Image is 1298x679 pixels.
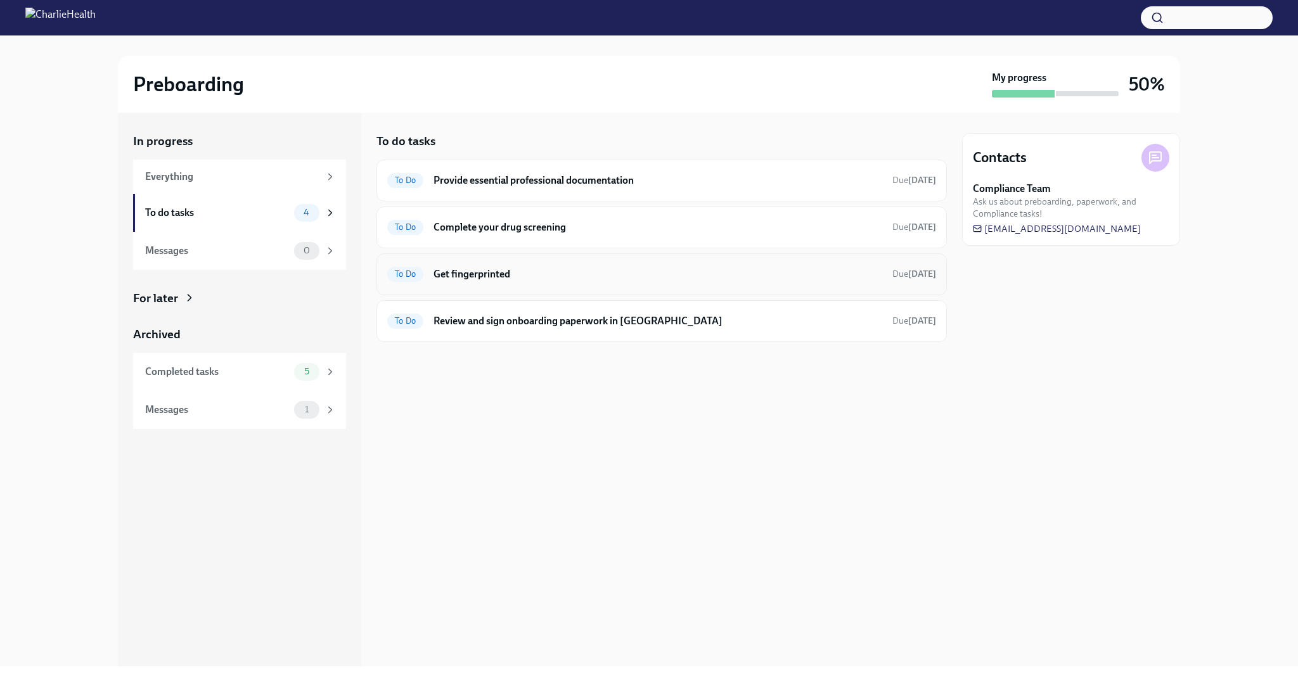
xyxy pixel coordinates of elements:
h6: Provide essential professional documentation [434,174,882,187]
span: September 3rd, 2025 06:00 [892,174,936,186]
h3: 50% [1129,73,1165,96]
span: Ask us about preboarding, paperwork, and Compliance tasks! [973,196,1169,220]
strong: [DATE] [908,269,936,279]
span: September 7th, 2025 06:00 [892,315,936,327]
div: Messages [145,244,289,258]
span: To Do [387,175,423,185]
strong: [DATE] [908,175,936,186]
div: Everything [145,170,319,184]
a: Messages1 [133,391,346,429]
div: Completed tasks [145,365,289,379]
strong: [DATE] [908,315,936,326]
h6: Complete your drug screening [434,220,882,234]
span: September 4th, 2025 06:00 [892,221,936,233]
a: To do tasks4 [133,194,346,232]
span: To Do [387,222,423,232]
span: 5 [297,367,317,376]
span: September 4th, 2025 06:00 [892,268,936,280]
strong: Compliance Team [973,182,1051,196]
span: Due [892,222,936,232]
a: In progress [133,133,346,149]
a: To DoProvide essential professional documentationDue[DATE] [387,170,936,191]
a: Messages0 [133,232,346,270]
strong: My progress [992,71,1046,85]
div: To do tasks [145,206,289,220]
span: Due [892,175,936,186]
span: 0 [296,246,318,255]
a: To DoComplete your drug screeningDue[DATE] [387,217,936,238]
span: 1 [297,405,316,414]
h6: Review and sign onboarding paperwork in [GEOGRAPHIC_DATA] [434,314,882,328]
a: Everything [133,160,346,194]
a: Archived [133,326,346,343]
div: Messages [145,403,289,417]
span: 4 [296,208,317,217]
span: Due [892,269,936,279]
a: To DoGet fingerprintedDue[DATE] [387,264,936,284]
h6: Get fingerprinted [434,267,882,281]
h2: Preboarding [133,72,244,97]
span: To Do [387,269,423,279]
div: For later [133,290,178,307]
h4: Contacts [973,148,1027,167]
strong: [DATE] [908,222,936,232]
h5: To do tasks [376,133,435,149]
span: Due [892,315,936,326]
a: [EMAIL_ADDRESS][DOMAIN_NAME] [973,222,1141,235]
a: Completed tasks5 [133,353,346,391]
img: CharlieHealth [25,8,96,28]
span: To Do [387,316,423,326]
a: To DoReview and sign onboarding paperwork in [GEOGRAPHIC_DATA]Due[DATE] [387,311,936,331]
a: For later [133,290,346,307]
